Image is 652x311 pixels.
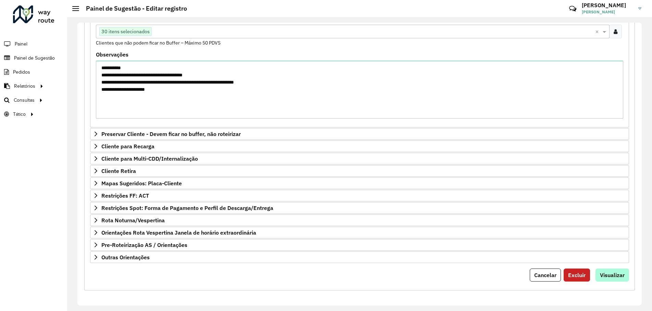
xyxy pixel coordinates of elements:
span: Cancelar [534,272,556,278]
span: Tático [13,111,26,118]
h3: [PERSON_NAME] [582,2,633,9]
span: Relatórios [14,83,35,90]
div: Priorizar Cliente - Não podem ficar no buffer [90,13,629,127]
span: Pre-Roteirização AS / Orientações [101,242,187,248]
span: Painel de Sugestão [14,54,55,62]
a: Orientações Rota Vespertina Janela de horário extraordinária [90,227,629,238]
button: Cancelar [530,269,561,282]
span: Restrições Spot: Forma de Pagamento e Perfil de Descarga/Entrega [101,205,273,211]
button: Visualizar [595,269,629,282]
span: Cliente Retira [101,168,136,174]
span: 30 itens selecionados [100,27,151,36]
a: Cliente Retira [90,165,629,177]
span: Restrições FF: ACT [101,193,149,198]
span: Pedidos [13,69,30,76]
a: Cliente para Recarga [90,140,629,152]
button: Excluir [564,269,590,282]
a: Outras Orientações [90,251,629,263]
span: [PERSON_NAME] [582,9,633,15]
h2: Painel de Sugestão - Editar registro [79,5,187,12]
a: Preservar Cliente - Devem ficar no buffer, não roteirizar [90,128,629,140]
a: Restrições FF: ACT [90,190,629,201]
span: Orientações Rota Vespertina Janela de horário extraordinária [101,230,256,235]
small: Clientes que não podem ficar no Buffer – Máximo 50 PDVS [96,40,221,46]
a: Restrições Spot: Forma de Pagamento e Perfil de Descarga/Entrega [90,202,629,214]
span: Excluir [568,272,586,278]
a: Mapas Sugeridos: Placa-Cliente [90,177,629,189]
span: Visualizar [600,272,625,278]
span: Outras Orientações [101,254,150,260]
a: Cliente para Multi-CDD/Internalização [90,153,629,164]
span: Painel [15,40,27,48]
a: Contato Rápido [565,1,580,16]
span: Consultas [14,97,35,104]
span: Cliente para Recarga [101,144,154,149]
span: Clear all [595,27,601,36]
a: Rota Noturna/Vespertina [90,214,629,226]
label: Observações [96,50,128,59]
span: Rota Noturna/Vespertina [101,217,165,223]
span: Preservar Cliente - Devem ficar no buffer, não roteirizar [101,131,241,137]
span: Mapas Sugeridos: Placa-Cliente [101,181,182,186]
span: Cliente para Multi-CDD/Internalização [101,156,198,161]
a: Pre-Roteirização AS / Orientações [90,239,629,251]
